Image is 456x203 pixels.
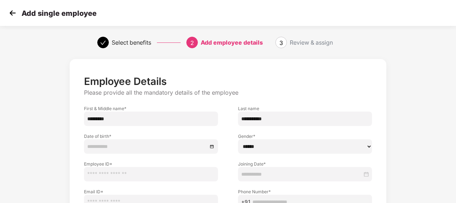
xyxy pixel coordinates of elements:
[84,189,218,195] label: Email ID
[22,9,97,18] p: Add single employee
[238,161,372,167] label: Joining Date
[290,37,333,48] div: Review & assign
[84,89,372,96] p: Please provide all the mandatory details of the employee
[84,105,218,112] label: First & Middle name
[238,133,372,139] label: Gender
[112,37,151,48] div: Select benefits
[279,39,283,46] span: 3
[84,133,218,139] label: Date of birth
[7,8,18,18] img: svg+xml;base64,PHN2ZyB4bWxucz0iaHR0cDovL3d3dy53My5vcmcvMjAwMC9zdmciIHdpZHRoPSIzMCIgaGVpZ2h0PSIzMC...
[84,75,372,87] p: Employee Details
[238,189,372,195] label: Phone Number
[84,161,218,167] label: Employee ID
[201,37,263,48] div: Add employee details
[238,105,372,112] label: Last name
[190,39,194,46] span: 2
[100,40,106,46] span: check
